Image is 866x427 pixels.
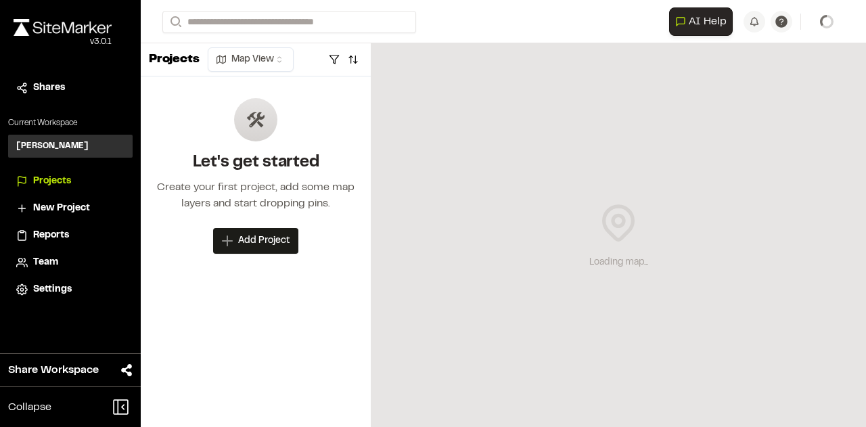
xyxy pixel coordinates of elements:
div: Create your first project, add some map layers and start dropping pins. [152,179,360,212]
a: New Project [16,201,124,216]
a: Settings [16,282,124,297]
p: Current Workspace [8,117,133,129]
a: Projects [16,174,124,189]
span: Reports [33,228,69,243]
button: Add Project [213,228,298,254]
span: AI Help [689,14,727,30]
div: Oh geez...please don't... [14,36,112,48]
a: Shares [16,81,124,95]
h2: Let's get started [152,152,360,174]
span: Share Workspace [8,362,99,378]
div: Loading map... [589,255,648,270]
span: Shares [33,81,65,95]
a: Team [16,255,124,270]
span: Projects [33,174,71,189]
img: rebrand.png [14,19,112,36]
button: Open AI Assistant [669,7,733,36]
h3: [PERSON_NAME] [16,140,89,152]
span: Settings [33,282,72,297]
span: Collapse [8,399,51,415]
span: New Project [33,201,90,216]
button: Search [162,11,187,33]
div: Open AI Assistant [669,7,738,36]
a: Reports [16,228,124,243]
span: Add Project [238,234,290,248]
span: Team [33,255,58,270]
p: Projects [149,51,200,69]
